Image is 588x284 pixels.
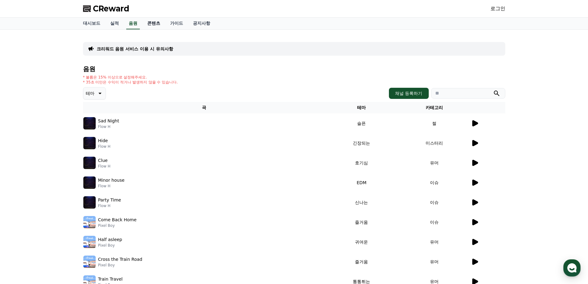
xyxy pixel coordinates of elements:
[83,117,96,129] img: music
[325,212,398,232] td: 즐거움
[83,4,129,14] a: CReward
[98,197,121,203] p: Party Time
[83,137,96,149] img: music
[2,196,41,211] a: 홈
[98,263,142,268] p: Pixel Boy
[98,124,119,129] p: Flow H
[83,157,96,169] img: music
[41,196,80,211] a: 대화
[98,144,111,149] p: Flow H
[188,18,215,29] a: 공지사항
[98,276,123,282] p: Train Travel
[398,102,470,113] th: 카테고리
[93,4,129,14] span: CReward
[95,205,103,210] span: 설정
[83,66,505,72] h4: 음원
[325,173,398,193] td: EDM
[398,232,470,252] td: 유머
[325,232,398,252] td: 귀여운
[398,153,470,173] td: 유머
[142,18,165,29] a: 콘텐츠
[19,205,23,210] span: 홈
[98,236,122,243] p: Half asleep
[98,184,125,189] p: Flow H
[83,80,178,85] p: * 35초 미만은 수익이 적거나 발생하지 않을 수 있습니다.
[97,46,173,52] a: 크리워드 음원 서비스 이용 시 유의사항
[389,88,428,99] button: 채널 등록하기
[398,252,470,272] td: 유머
[98,217,137,223] p: Come Back Home
[83,196,96,209] img: music
[398,173,470,193] td: 이슈
[325,102,398,113] th: 테마
[398,113,470,133] td: 썰
[98,157,108,164] p: Clue
[86,89,94,98] p: 테마
[83,176,96,189] img: music
[56,206,64,210] span: 대화
[126,18,140,29] a: 음원
[83,102,325,113] th: 곡
[98,177,125,184] p: Minor house
[398,193,470,212] td: 이슈
[98,243,122,248] p: Pixel Boy
[325,133,398,153] td: 긴장되는
[325,193,398,212] td: 신나는
[83,236,96,248] img: music
[325,153,398,173] td: 호기심
[98,203,121,208] p: Flow H
[490,5,505,12] a: 로그인
[78,18,105,29] a: 대시보드
[98,223,137,228] p: Pixel Boy
[83,87,106,100] button: 테마
[98,118,119,124] p: Sad Night
[105,18,124,29] a: 실적
[398,133,470,153] td: 미스터리
[98,256,142,263] p: Cross the Train Road
[98,164,111,169] p: Flow H
[80,196,119,211] a: 설정
[325,113,398,133] td: 슬픈
[165,18,188,29] a: 가이드
[98,138,108,144] p: Hide
[325,252,398,272] td: 즐거움
[83,75,178,80] p: * 볼륨은 15% 이상으로 설정해주세요.
[83,216,96,228] img: music
[398,212,470,232] td: 이슈
[83,256,96,268] img: music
